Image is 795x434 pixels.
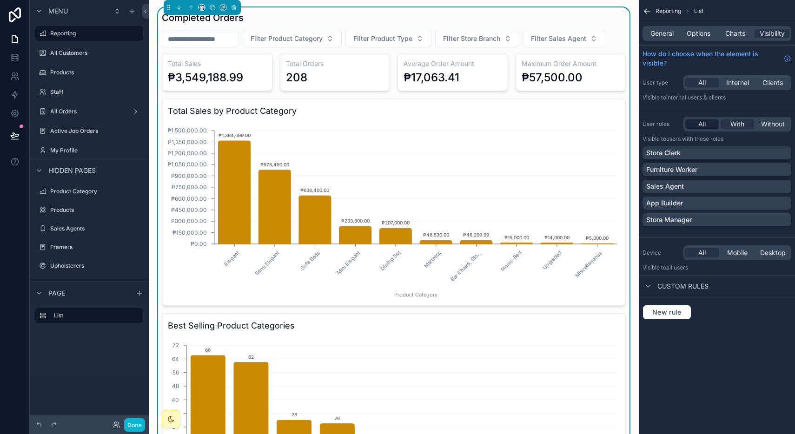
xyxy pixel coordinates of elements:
[345,30,431,47] button: Select Button
[48,289,65,298] span: Page
[168,59,266,68] h3: Total Sales
[698,78,706,87] span: All
[299,250,321,271] text: Sofa Beds
[725,29,745,38] span: Charts
[248,354,254,360] text: 62
[726,78,749,87] span: Internal
[172,423,179,430] tspan: 24
[35,46,143,60] a: All Customers
[168,70,243,85] div: ₱3,549,188.99
[167,127,207,134] tspan: ₱1,500,000.00
[35,85,143,99] a: Staff
[334,415,340,421] text: 26
[254,250,281,277] text: Semi Elegant
[291,412,297,417] text: 28
[761,119,785,129] span: Without
[574,250,603,279] text: Miscellaneous
[260,162,289,167] text: ₱978,460.00
[423,250,442,269] text: Mattress
[643,305,691,320] button: New rule
[172,355,179,362] tspan: 64
[50,127,141,135] label: Active Job Orders
[35,258,143,273] a: Upholsterers
[286,59,384,68] h3: Total Orders
[730,119,744,129] span: With
[404,59,502,68] h3: Average Order Amount
[643,135,791,143] p: Visible to
[35,184,143,199] a: Product Category
[643,264,791,271] p: Visible to
[523,30,605,47] button: Select Button
[435,30,519,47] button: Select Button
[646,198,683,208] p: App Builder
[666,94,726,101] span: Internal users & clients
[649,308,685,316] span: New rule
[760,29,785,38] span: Visibility
[300,187,329,193] text: ₱638,400.00
[50,147,141,154] label: My Profile
[219,132,251,138] text: ₱1,364,699.00
[48,166,96,175] span: Hidden pages
[643,79,680,86] label: User type
[286,70,307,85] div: 208
[35,124,143,138] a: Active Job Orders
[687,29,710,38] span: Options
[35,203,143,217] a: Products
[379,250,402,272] text: Dining Set
[643,94,791,101] p: Visible to
[698,248,706,257] span: All
[167,150,207,157] tspan: ₱1,200,000.00
[50,188,141,195] label: Product Category
[643,120,680,128] label: User roles
[382,220,410,225] text: ₱207,000.00
[463,232,489,237] text: ₱46,299.99
[171,172,207,179] tspan: ₱900,000.00
[50,49,141,57] label: All Customers
[656,7,681,15] span: Reporting
[50,206,141,214] label: Products
[243,30,342,47] button: Select Button
[50,69,141,76] label: Products
[35,104,143,119] a: All Orders
[50,88,141,96] label: Staff
[168,138,207,145] tspan: ₱1,350,000.00
[646,148,681,158] p: Store Clerk
[50,262,141,270] label: Upholsterers
[251,34,323,43] span: Filter Product Category
[443,34,500,43] span: Filter Store Branch
[504,235,529,240] text: ₱15,000.00
[35,221,143,236] a: Sales Agents
[35,240,143,255] a: Framers
[162,11,244,24] h1: Completed Orders
[35,143,143,158] a: My Profile
[694,7,703,15] span: List
[168,319,620,332] h3: Best Selling Product Categories
[171,195,207,202] tspan: ₱600,000.00
[35,26,143,41] a: Reporting
[698,119,706,129] span: All
[542,250,563,271] text: Upgraded
[643,49,791,68] a: How do I choose when the element is visible?
[191,240,207,247] tspan: ₱0.00
[353,34,412,43] span: Filter Product Type
[423,232,449,237] text: ₱46,530.00
[172,342,179,349] tspan: 72
[394,291,437,298] tspan: Product Category
[223,250,240,267] text: Elegant
[172,229,207,236] tspan: ₱150,000.00
[650,29,674,38] span: General
[30,304,149,332] div: scrollable content
[666,135,723,142] span: Users with these roles
[171,206,207,213] tspan: ₱450,000.00
[404,70,459,85] div: ₱17,063.41
[50,30,138,37] label: Reporting
[171,217,207,224] tspan: ₱300,000.00
[168,105,620,118] h3: Total Sales by Product Category
[172,184,207,191] tspan: ₱750,000.00
[727,248,748,257] span: Mobile
[666,264,688,271] span: all users
[646,182,684,191] p: Sales Agent
[762,78,783,87] span: Clients
[657,282,709,291] span: Custom rules
[522,70,583,85] div: ₱57,500.00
